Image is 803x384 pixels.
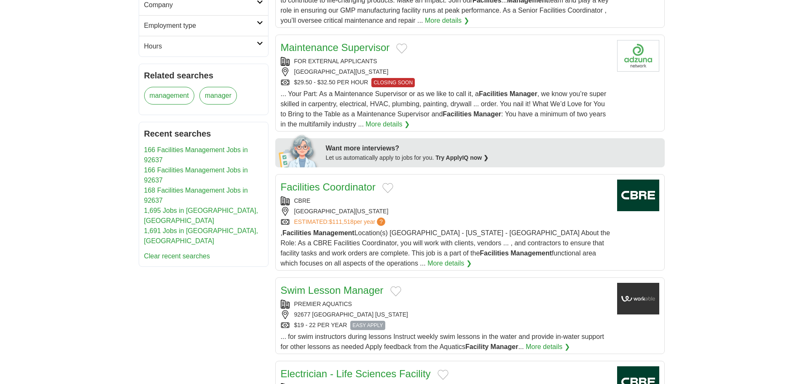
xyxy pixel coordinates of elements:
div: 92677 [GEOGRAPHIC_DATA] [US_STATE] [281,310,610,319]
a: Clear recent searches [144,252,210,260]
span: ... for swim instructors during lessons Instruct weekly swim lessons in the water and provide in-... [281,333,604,350]
a: More details ❯ [425,16,469,26]
a: 1,695 Jobs in [GEOGRAPHIC_DATA], [GEOGRAPHIC_DATA] [144,207,258,224]
button: Add to favorite jobs [396,43,407,54]
a: Try ApplyIQ now ❯ [435,154,489,161]
a: CBRE [294,197,311,204]
img: Company logo [617,40,659,72]
div: Want more interviews? [326,143,660,153]
a: 1,691 Jobs in [GEOGRAPHIC_DATA], [GEOGRAPHIC_DATA] [144,227,258,244]
strong: Manager [473,110,501,118]
a: Maintenance Supervisor [281,42,390,53]
span: EASY APPLY [350,321,385,330]
strong: Manager [491,343,518,350]
h2: Employment type [144,21,257,31]
div: Let us automatically apply to jobs for you. [326,153,660,162]
div: PREMIER AQUATICS [281,300,610,309]
a: Hours [139,36,268,56]
a: management [144,87,194,105]
h2: Recent searches [144,127,263,140]
h2: Related searches [144,69,263,82]
span: CLOSING SOON [371,78,415,87]
a: More details ❯ [365,119,410,129]
a: More details ❯ [526,342,570,352]
strong: Management [313,229,355,236]
button: Add to favorite jobs [382,183,393,193]
a: More details ❯ [427,258,472,269]
strong: Management [510,250,552,257]
strong: Facility [465,343,489,350]
div: $19 - 22 PER YEAR [281,321,610,330]
a: Swim Lesson Manager [281,285,384,296]
strong: Facilities [480,250,508,257]
a: Employment type [139,15,268,36]
a: 166 Facilities Management Jobs in 92637 [144,146,248,164]
span: ? [377,218,385,226]
img: Company logo [617,283,659,314]
button: Add to favorite jobs [390,286,401,296]
div: [GEOGRAPHIC_DATA][US_STATE] [281,207,610,216]
a: manager [199,87,237,105]
img: CBRE Group logo [617,180,659,211]
button: Add to favorite jobs [438,370,448,380]
img: apply-iq-scientist.png [279,134,320,167]
a: Electrician - Life Sciences Facility [281,368,431,379]
a: ESTIMATED:$111,518per year? [294,218,387,226]
strong: Facilities [443,110,471,118]
span: , Location(s) [GEOGRAPHIC_DATA] - [US_STATE] - [GEOGRAPHIC_DATA] About the Role: As a CBRE Facili... [281,229,610,267]
div: FOR EXTERNAL APPLICANTS [281,57,610,66]
a: 168 Facilities Management Jobs in 92637 [144,187,248,204]
strong: Facilities [479,90,508,97]
strong: Manager [510,90,537,97]
span: $111,518 [329,218,353,225]
a: Facilities Coordinator [281,181,376,193]
strong: Facilities [282,229,311,236]
span: ... Your Part: As a Maintenance Supervisor or as we like to call it, a , we know you’re super ski... [281,90,607,128]
a: 166 Facilities Management Jobs in 92637 [144,166,248,184]
div: [GEOGRAPHIC_DATA][US_STATE] [281,67,610,76]
div: $29.50 - $32.50 PER HOUR [281,78,610,87]
h2: Hours [144,41,257,51]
